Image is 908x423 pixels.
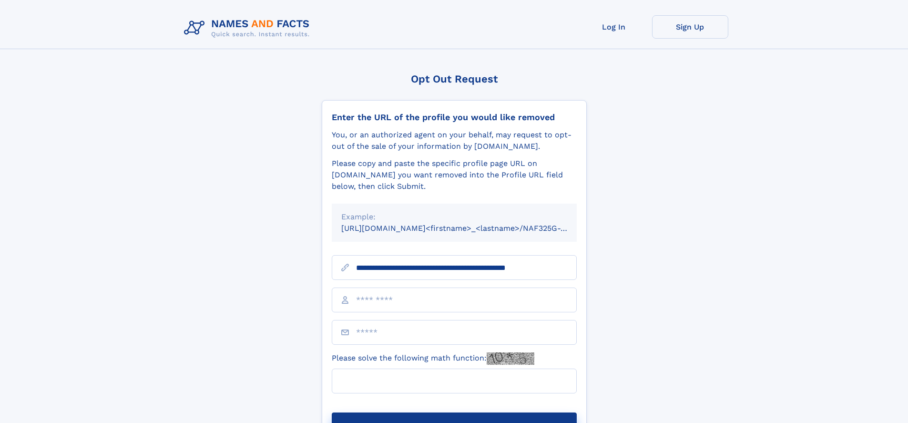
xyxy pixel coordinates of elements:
div: Please copy and paste the specific profile page URL on [DOMAIN_NAME] you want removed into the Pr... [332,158,577,192]
div: Example: [341,211,567,223]
div: Opt Out Request [322,73,587,85]
img: Logo Names and Facts [180,15,317,41]
label: Please solve the following math function: [332,352,534,365]
div: You, or an authorized agent on your behalf, may request to opt-out of the sale of your informatio... [332,129,577,152]
a: Log In [576,15,652,39]
div: Enter the URL of the profile you would like removed [332,112,577,123]
a: Sign Up [652,15,728,39]
small: [URL][DOMAIN_NAME]<firstname>_<lastname>/NAF325G-xxxxxxxx [341,224,595,233]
